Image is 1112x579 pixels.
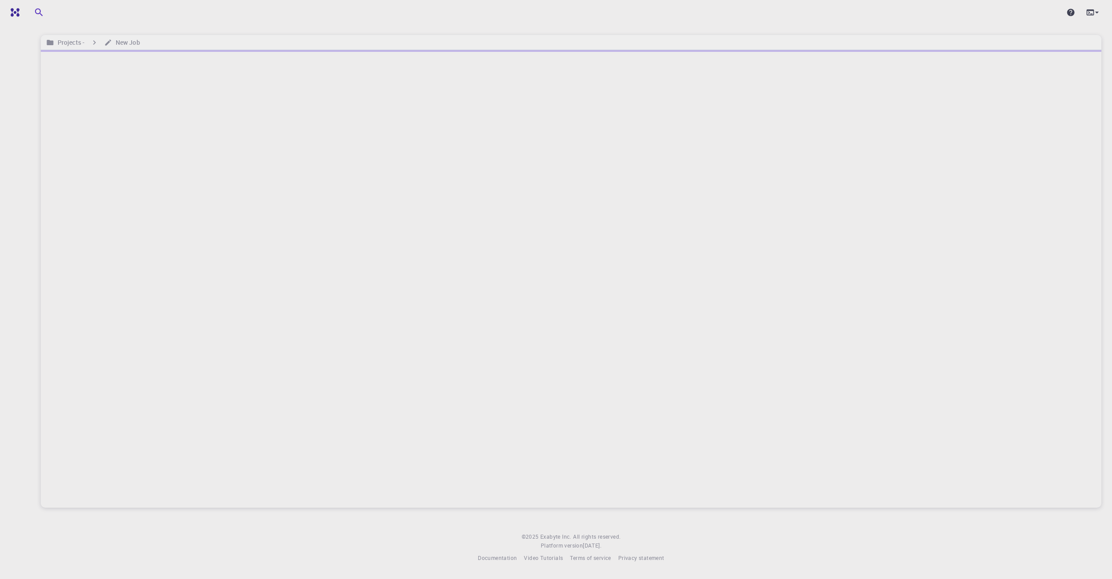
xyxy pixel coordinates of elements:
[541,541,583,550] span: Platform version
[573,532,620,541] span: All rights reserved.
[54,38,85,47] h6: Projects -
[478,554,517,561] span: Documentation
[583,541,601,550] a: [DATE].
[478,554,517,563] a: Documentation
[570,554,611,561] span: Terms of service
[583,542,601,549] span: [DATE] .
[522,532,540,541] span: © 2025
[540,532,571,541] a: Exabyte Inc.
[618,554,664,563] a: Privacy statement
[524,554,563,563] a: Video Tutorials
[618,554,664,561] span: Privacy statement
[524,554,563,561] span: Video Tutorials
[540,533,571,540] span: Exabyte Inc.
[570,554,611,563] a: Terms of service
[44,38,142,47] nav: breadcrumb
[112,38,140,47] h6: New Job
[7,8,20,17] img: logo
